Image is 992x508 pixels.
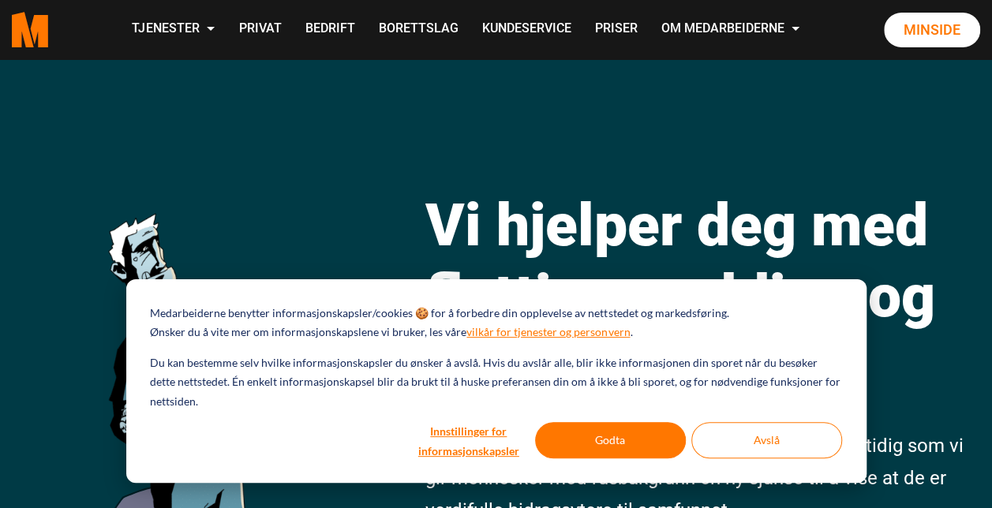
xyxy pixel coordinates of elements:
[126,279,867,483] div: Cookie banner
[120,2,226,58] a: Tjenester
[535,422,686,458] button: Godta
[150,353,841,412] p: Du kan bestemme selv hvilke informasjonskapsler du ønsker å avslå. Hvis du avslår alle, blir ikke...
[293,2,366,58] a: Bedrift
[470,2,582,58] a: Kundeservice
[150,323,632,342] p: Ønsker du å vite mer om informasjonskapslene vi bruker, les våre .
[226,2,293,58] a: Privat
[691,422,842,458] button: Avslå
[366,2,470,58] a: Borettslag
[425,189,980,402] h1: Vi hjelper deg med flytting, rydding og avfallskjøring
[649,2,811,58] a: Om Medarbeiderne
[408,422,530,458] button: Innstillinger for informasjonskapsler
[884,13,980,47] a: Minside
[582,2,649,58] a: Priser
[150,304,728,323] p: Medarbeiderne benytter informasjonskapsler/cookies 🍪 for å forbedre din opplevelse av nettstedet ...
[466,323,630,342] a: vilkår for tjenester og personvern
